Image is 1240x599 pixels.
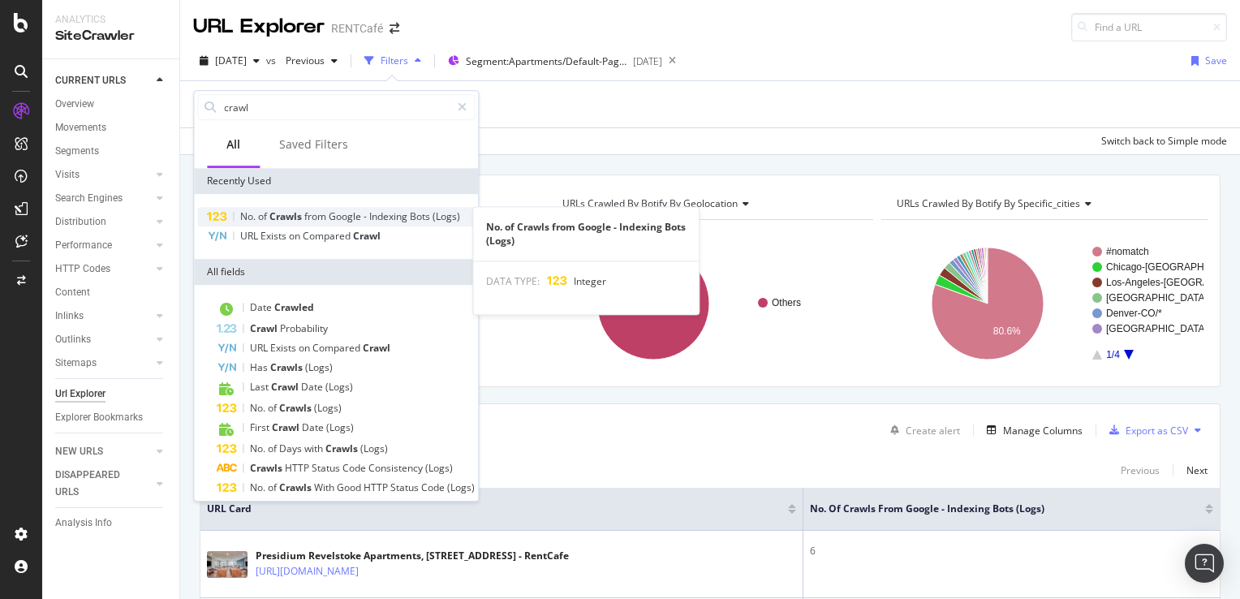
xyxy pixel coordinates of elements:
button: Next [1186,460,1208,480]
div: Distribution [55,213,106,231]
a: Distribution [55,213,152,231]
span: Crawl [363,341,390,355]
span: Previous [279,54,325,67]
div: Switch back to Simple mode [1101,134,1227,148]
span: First [250,420,272,434]
div: Manage Columns [1003,424,1083,437]
span: (Logs) [326,420,354,434]
span: Segment: Apartments/Default-Pages [466,54,628,68]
span: Crawls [279,401,314,415]
span: URLs Crawled By Botify By specific_cities [897,196,1080,210]
div: Movements [55,119,106,136]
div: Save [1205,54,1227,67]
span: No. [240,209,258,223]
div: Analysis Info [55,515,112,532]
span: Crawls [269,209,304,223]
a: HTTP Codes [55,261,152,278]
span: (Logs) [433,209,460,223]
span: HTTP [285,461,312,475]
span: Exists [260,229,289,243]
div: NEW URLS [55,443,103,460]
span: URL [240,229,260,243]
div: Presidium Revelstoke Apartments, [STREET_ADDRESS] - RentCafe [256,549,569,563]
span: Good [337,480,364,494]
text: #nomatch [1106,246,1149,257]
span: on [289,229,303,243]
span: No. [250,442,268,455]
span: on [299,341,312,355]
a: Performance [55,237,152,254]
div: Create alert [906,424,960,437]
a: NEW URLS [55,443,152,460]
span: 2025 Sep. 4th [215,54,247,67]
span: Crawls [250,461,285,475]
span: Crawl [271,380,301,394]
span: Has [250,360,270,374]
text: 80.6% [993,325,1021,337]
div: [DATE] [633,54,662,68]
div: Analytics [55,13,166,27]
span: Status [312,461,342,475]
svg: A chart. [881,233,1203,374]
span: With [314,480,337,494]
div: 6 [810,544,1213,558]
span: Status [390,480,421,494]
span: URL [250,341,270,355]
span: Code [421,480,447,494]
div: Export as CSV [1126,424,1188,437]
button: Export as CSV [1103,417,1188,443]
div: Url Explorer [55,386,105,403]
span: (Logs) [314,401,342,415]
button: Switch back to Simple mode [1095,128,1227,154]
div: Content [55,284,90,301]
div: URL Explorer [193,13,325,41]
a: Search Engines [55,190,152,207]
span: Days [279,442,304,455]
span: Date [250,300,274,314]
div: Open Intercom Messenger [1185,544,1224,583]
a: Url Explorer [55,386,168,403]
div: Filters [381,54,408,67]
input: Find a URL [1071,13,1227,41]
span: Exists [270,341,299,355]
a: Sitemaps [55,355,152,372]
span: Integer [574,275,606,289]
span: (Logs) [325,380,353,394]
button: Segment:Apartments/Default-Pages[DATE] [441,48,662,74]
input: Search by field name [222,95,450,119]
div: Search Engines [55,190,123,207]
span: Bots [410,209,433,223]
span: Code [342,461,368,475]
a: Segments [55,143,168,160]
span: Crawls [270,360,305,374]
span: Indexing [369,209,410,223]
div: All fields [194,259,478,285]
button: [DATE] [193,48,266,74]
button: Save [1185,48,1227,74]
a: Content [55,284,168,301]
a: CURRENT URLS [55,72,152,89]
div: Performance [55,237,112,254]
span: Crawl [272,420,302,434]
text: Others [772,297,801,308]
span: Last [250,380,271,394]
button: Manage Columns [980,420,1083,440]
div: Next [1186,463,1208,477]
div: SiteCrawler [55,27,166,45]
h4: URLs Crawled By Botify By geolocation [559,191,859,217]
a: Inlinks [55,308,152,325]
span: - [364,209,369,223]
span: DATA TYPE: [486,275,540,289]
span: with [304,442,325,455]
span: Probability [280,321,328,335]
svg: A chart. [547,233,869,374]
div: DISAPPEARED URLS [55,467,137,501]
a: Visits [55,166,152,183]
span: Date [302,420,326,434]
a: [URL][DOMAIN_NAME] [256,563,359,580]
span: No. of Crawls from Google - Indexing Bots (Logs) [810,502,1181,516]
span: vs [266,54,279,67]
span: of [258,209,269,223]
